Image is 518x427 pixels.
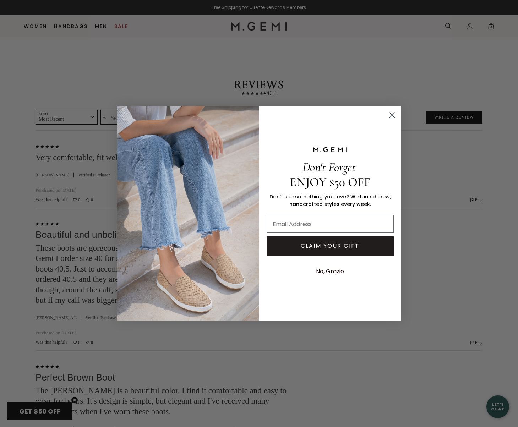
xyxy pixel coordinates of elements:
button: No, Grazie [312,263,348,280]
span: ENJOY $50 OFF [290,175,370,190]
img: M.GEMI [312,147,348,153]
img: M.Gemi [117,106,259,321]
button: CLAIM YOUR GIFT [267,236,394,256]
input: Email Address [267,215,394,233]
span: Don't Forget [302,160,355,175]
span: Don’t see something you love? We launch new, handcrafted styles every week. [269,193,391,208]
button: Close dialog [386,109,398,121]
